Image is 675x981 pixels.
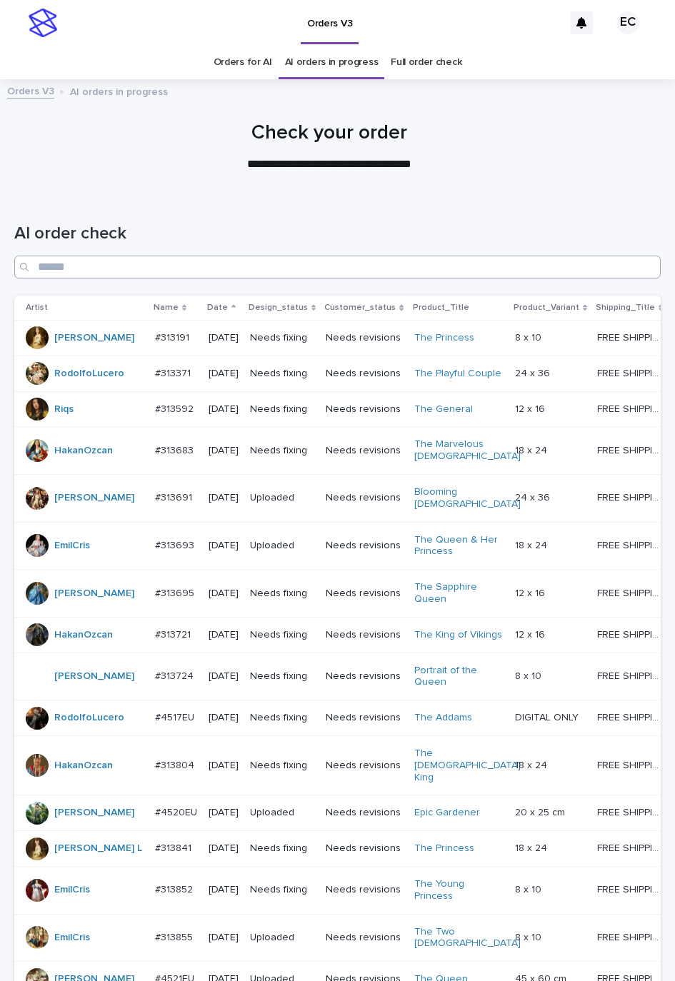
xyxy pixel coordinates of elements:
a: [PERSON_NAME] [54,588,134,600]
p: Uploaded [250,932,314,944]
p: #313695 [155,585,197,600]
p: Needs fixing [250,884,314,896]
p: #313855 [155,929,196,944]
p: Design_status [249,300,308,316]
p: #4517EU [155,709,197,724]
p: 12 x 16 [515,401,548,416]
p: Product_Variant [514,300,579,316]
p: Needs revisions [326,540,402,552]
h1: Check your order [14,121,645,146]
a: EmilCris [54,540,90,552]
a: [PERSON_NAME] [54,332,134,344]
a: HakanOzcan [54,760,113,772]
p: FREE SHIPPING - preview in 1-2 business days, after your approval delivery will take 5-10 b.d. [597,840,666,855]
a: [PERSON_NAME] L [54,842,142,855]
a: Orders V3 [7,82,54,99]
p: 18 x 24 [515,442,550,457]
p: Name [154,300,179,316]
p: Uploaded [250,807,314,819]
a: Blooming [DEMOGRAPHIC_DATA] [414,486,521,510]
a: EmilCris [54,932,90,944]
p: #313724 [155,668,196,683]
p: FREE SHIPPING - preview in 1-2 business days, after your approval delivery will take 5-10 b.d. [597,626,666,641]
p: FREE SHIPPING - preview in 1-2 business days, after your approval delivery will take 5-10 b.d. [597,489,666,504]
p: FREE SHIPPING - preview in 1-2 business days, after your approval delivery will take 5-10 b.d. [597,929,666,944]
a: Orders for AI [214,46,272,79]
p: FREE SHIPPING - preview in 1-2 business days, after your approval delivery will take 5-10 busines... [597,804,666,819]
p: Uploaded [250,492,314,504]
p: Needs revisions [326,670,402,683]
p: Needs revisions [326,368,402,380]
a: The Playful Couple [414,368,501,380]
a: HakanOzcan [54,629,113,641]
p: 12 x 16 [515,626,548,641]
p: DIGITAL ONLY [515,709,581,724]
p: #313691 [155,489,195,504]
p: [DATE] [209,492,239,504]
div: EC [616,11,639,34]
p: FREE SHIPPING - preview in 1-2 business days, after your approval delivery will take 5-10 b.d. [597,365,666,380]
img: stacker-logo-s-only.png [29,9,57,37]
p: #313693 [155,537,197,552]
p: Artist [26,300,48,316]
p: Shipping_Title [596,300,655,316]
a: Portrait of the Queen [414,665,504,689]
p: 24 x 36 [515,489,553,504]
p: FREE SHIPPING - preview in 1-2 business days, after your approval delivery will take 5-10 b.d. [597,329,666,344]
p: Needs fixing [250,670,314,683]
p: 8 x 10 [515,881,544,896]
p: FREE SHIPPING - preview in 1-2 business days, after your approval delivery will take 5-10 b.d. [597,881,666,896]
p: [DATE] [209,629,239,641]
p: Needs revisions [326,884,402,896]
a: The Young Princess [414,878,504,902]
p: [DATE] [209,807,239,819]
p: [DATE] [209,403,239,416]
a: Riqs [54,403,74,416]
p: #313371 [155,365,194,380]
a: RodolfoLucero [54,368,124,380]
p: Customer_status [324,300,396,316]
a: The General [414,403,473,416]
a: The Queen & Her Princess [414,534,504,558]
p: #313804 [155,757,197,772]
a: The Two [DEMOGRAPHIC_DATA] [414,926,521,950]
p: Needs revisions [326,629,402,641]
p: 18 x 24 [515,537,550,552]
p: Needs revisions [326,445,402,457]
p: Needs revisions [326,842,402,855]
p: FREE SHIPPING - preview in 1-2 business days, after your approval delivery will take 5-10 b.d. [597,668,666,683]
p: [DATE] [209,588,239,600]
p: Needs revisions [326,332,402,344]
a: EmilCris [54,884,90,896]
p: Needs revisions [326,403,402,416]
a: The Princess [414,842,474,855]
p: Needs fixing [250,445,314,457]
p: Needs fixing [250,842,314,855]
p: Needs revisions [326,932,402,944]
p: FREE SHIPPING - preview in 1-2 business days, after your approval delivery will take 5-10 b.d. [597,537,666,552]
p: Needs fixing [250,629,314,641]
p: [DATE] [209,760,239,772]
input: Search [14,256,661,278]
p: FREE SHIPPING - preview in 1-2 business days, after your approval delivery will take 5-10 b.d. [597,757,666,772]
p: 18 x 24 [515,840,550,855]
p: Needs revisions [326,492,402,504]
p: Needs fixing [250,403,314,416]
p: FREE SHIPPING - preview in 1-2 business days, after your approval delivery will take up to 10 bus... [597,709,666,724]
p: Needs revisions [326,588,402,600]
p: Needs fixing [250,712,314,724]
p: FREE SHIPPING - preview in 1-2 business days, after your approval delivery will take 5-10 b.d. [597,442,666,457]
p: [DATE] [209,540,239,552]
p: #313592 [155,401,196,416]
p: 12 x 16 [515,585,548,600]
a: Epic Gardener [414,807,480,819]
p: Needs fixing [250,332,314,344]
p: [DATE] [209,670,239,683]
a: The Sapphire Queen [414,581,504,605]
p: Uploaded [250,540,314,552]
p: [DATE] [209,932,239,944]
p: #4520EU [155,804,200,819]
p: Needs revisions [326,712,402,724]
p: Product_Title [413,300,469,316]
p: FREE SHIPPING - preview in 1-2 business days, after your approval delivery will take 5-10 b.d. [597,401,666,416]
